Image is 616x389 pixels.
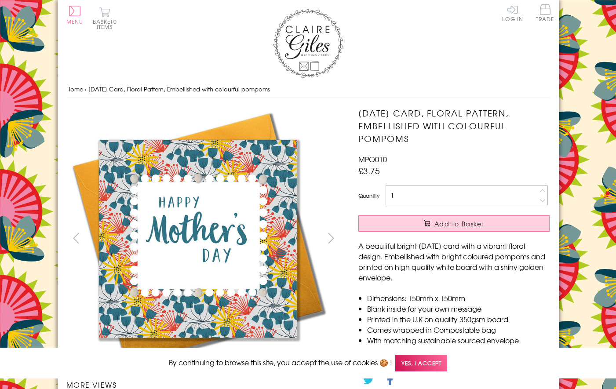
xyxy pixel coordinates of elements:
[85,85,87,93] span: ›
[358,192,379,200] label: Quantity
[93,7,117,29] button: Basket0 items
[66,18,84,25] span: Menu
[66,6,84,24] button: Menu
[358,107,550,145] h1: [DATE] Card, Floral Pattern, Embellished with colourful pompoms
[273,9,343,78] img: Claire Giles Greetings Cards
[367,335,550,345] li: With matching sustainable sourced envelope
[321,228,341,248] button: next
[434,219,485,228] span: Add to Basket
[358,240,550,283] p: A beautiful bright [DATE] card with a vibrant floral design. Embellished with bright coloured pom...
[367,345,550,356] li: Can be sent with Royal Mail standard letter stamps
[66,107,330,371] img: Mother's Day Card, Floral Pattern, Embellished with colourful pompoms
[367,293,550,303] li: Dimensions: 150mm x 150mm
[502,4,523,22] a: Log In
[88,85,270,93] span: [DATE] Card, Floral Pattern, Embellished with colourful pompoms
[66,228,86,248] button: prev
[97,18,117,31] span: 0 items
[536,4,554,22] span: Trade
[367,324,550,335] li: Comes wrapped in Compostable bag
[367,314,550,324] li: Printed in the U.K on quality 350gsm board
[358,164,380,177] span: £3.75
[358,215,550,232] button: Add to Basket
[66,85,83,93] a: Home
[341,107,605,371] img: Mother's Day Card, Floral Pattern, Embellished with colourful pompoms
[367,303,550,314] li: Blank inside for your own message
[536,4,554,23] a: Trade
[395,355,447,372] span: Yes, I accept
[358,154,387,164] span: MPO010
[66,80,550,98] nav: breadcrumbs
